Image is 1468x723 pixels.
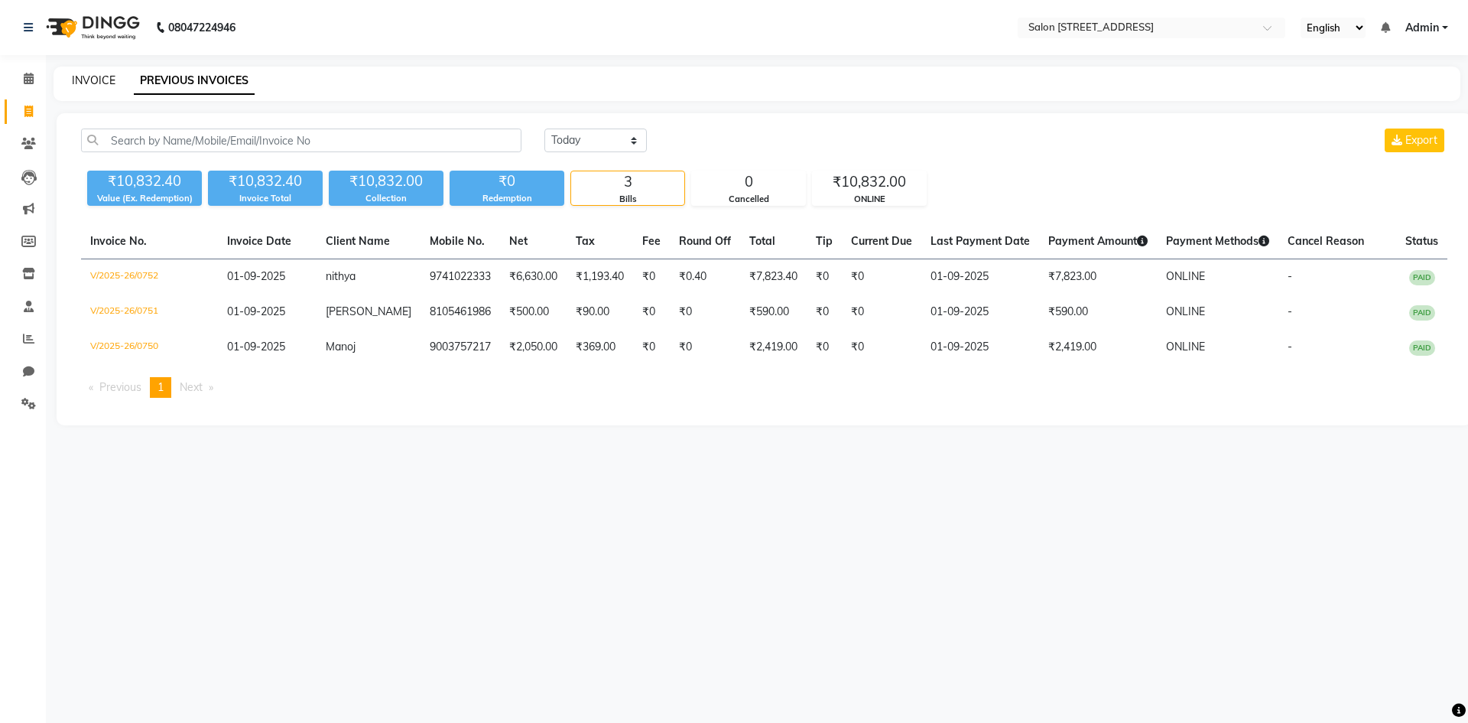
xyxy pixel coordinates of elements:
td: ₹0 [670,330,740,365]
div: ONLINE [813,193,926,206]
span: ONLINE [1166,269,1205,283]
td: ₹0 [842,330,921,365]
span: Last Payment Date [930,234,1030,248]
td: ₹0 [842,295,921,330]
td: ₹500.00 [500,295,567,330]
td: V/2025-26/0752 [81,259,218,295]
td: 9741022333 [421,259,500,295]
span: - [1288,305,1292,318]
span: Payment Amount [1048,234,1148,248]
div: Bills [571,193,684,206]
td: ₹0 [807,259,842,295]
span: Cancel Reason [1288,234,1364,248]
span: ONLINE [1166,340,1205,353]
span: - [1288,340,1292,353]
div: Invoice Total [208,192,323,205]
b: 08047224946 [168,6,235,49]
td: 01-09-2025 [921,330,1039,365]
span: Next [180,380,203,394]
input: Search by Name/Mobile/Email/Invoice No [81,129,521,152]
td: V/2025-26/0751 [81,295,218,330]
div: 0 [692,171,805,193]
div: 3 [571,171,684,193]
span: Manoj [326,340,356,353]
img: logo [39,6,144,49]
td: ₹0 [842,259,921,295]
span: PAID [1409,270,1435,285]
span: Fee [642,234,661,248]
td: ₹0 [633,330,670,365]
td: ₹2,050.00 [500,330,567,365]
span: Invoice Date [227,234,291,248]
span: Tip [816,234,833,248]
div: ₹0 [450,171,564,192]
span: ONLINE [1166,305,1205,318]
td: ₹90.00 [567,295,633,330]
div: ₹10,832.40 [208,171,323,192]
div: ₹10,832.00 [329,171,443,192]
td: 8105461986 [421,295,500,330]
div: Value (Ex. Redemption) [87,192,202,205]
span: - [1288,269,1292,283]
td: 01-09-2025 [921,295,1039,330]
span: [PERSON_NAME] [326,305,411,318]
td: ₹2,419.00 [1039,330,1157,365]
span: 01-09-2025 [227,305,285,318]
td: 9003757217 [421,330,500,365]
td: ₹2,419.00 [740,330,807,365]
span: Current Due [851,234,912,248]
span: PAID [1409,340,1435,356]
span: 01-09-2025 [227,269,285,283]
span: Status [1405,234,1438,248]
span: Admin [1405,20,1439,36]
td: ₹1,193.40 [567,259,633,295]
div: ₹10,832.00 [813,171,926,193]
td: ₹0 [807,330,842,365]
span: Round Off [679,234,731,248]
td: 01-09-2025 [921,259,1039,295]
td: ₹0 [807,295,842,330]
div: Collection [329,192,443,205]
td: ₹0.40 [670,259,740,295]
td: ₹369.00 [567,330,633,365]
td: ₹590.00 [1039,295,1157,330]
span: Payment Methods [1166,234,1269,248]
a: PREVIOUS INVOICES [134,67,255,95]
span: Net [509,234,528,248]
span: Total [749,234,775,248]
div: Redemption [450,192,564,205]
nav: Pagination [81,377,1447,398]
div: Cancelled [692,193,805,206]
td: ₹7,823.00 [1039,259,1157,295]
td: ₹590.00 [740,295,807,330]
span: 01-09-2025 [227,340,285,353]
span: Previous [99,380,141,394]
td: ₹7,823.40 [740,259,807,295]
span: Invoice No. [90,234,147,248]
span: Mobile No. [430,234,485,248]
span: nithya [326,269,356,283]
td: ₹0 [633,295,670,330]
a: INVOICE [72,73,115,87]
span: Export [1405,133,1437,147]
td: ₹6,630.00 [500,259,567,295]
button: Export [1385,129,1444,152]
span: PAID [1409,305,1435,321]
td: ₹0 [670,295,740,330]
td: ₹0 [633,259,670,295]
span: Tax [576,234,595,248]
span: 1 [158,380,164,394]
td: V/2025-26/0750 [81,330,218,365]
div: ₹10,832.40 [87,171,202,192]
span: Client Name [326,234,390,248]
